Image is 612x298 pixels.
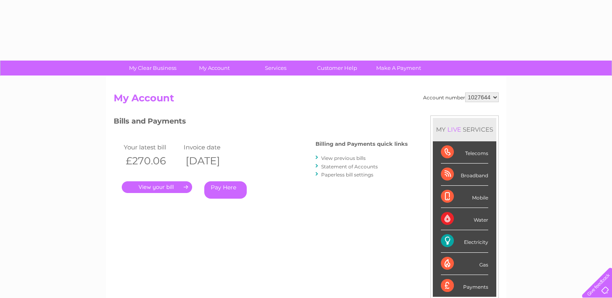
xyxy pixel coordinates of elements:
[433,118,496,141] div: MY SERVICES
[181,61,248,76] a: My Account
[321,172,373,178] a: Paperless bill settings
[114,115,408,130] h3: Bills and Payments
[304,61,371,76] a: Customer Help
[122,181,192,193] a: .
[122,153,182,169] th: £270.06
[204,181,247,199] a: Pay Here
[365,61,432,76] a: Make A Payment
[441,186,488,208] div: Mobile
[242,61,309,76] a: Services
[423,92,499,102] div: Account number
[122,142,182,153] td: Your latest bill
[441,164,488,186] div: Broadband
[441,230,488,252] div: Electricity
[316,141,408,147] h4: Billing and Payments quick links
[119,61,186,76] a: My Clear Business
[182,153,242,169] th: [DATE]
[114,92,499,108] h2: My Account
[441,208,488,230] div: Water
[441,141,488,164] div: Telecoms
[446,126,463,133] div: LIVE
[321,164,378,170] a: Statement of Accounts
[182,142,242,153] td: Invoice date
[441,275,488,297] div: Payments
[321,155,366,161] a: View previous bills
[441,253,488,275] div: Gas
